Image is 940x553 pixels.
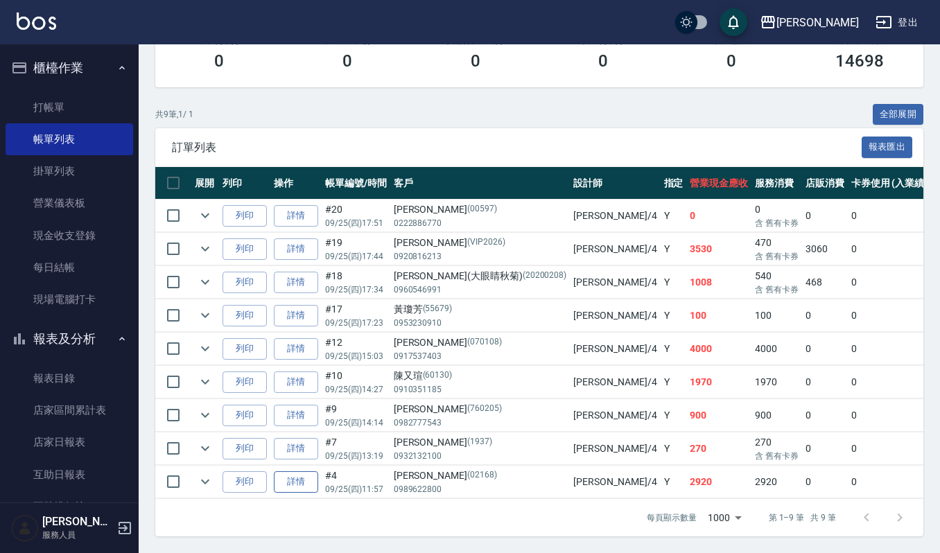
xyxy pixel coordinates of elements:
[754,8,864,37] button: [PERSON_NAME]
[394,416,567,429] p: 0982777543
[751,466,802,498] td: 2920
[223,272,267,293] button: 列印
[598,51,608,71] h3: 0
[686,333,751,365] td: 4000
[755,250,799,263] p: 含 舊有卡券
[570,399,660,432] td: [PERSON_NAME] /4
[720,8,747,36] button: save
[274,471,318,493] a: 詳情
[848,299,932,332] td: 0
[270,167,322,200] th: 操作
[848,200,932,232] td: 0
[195,272,216,292] button: expand row
[191,167,219,200] th: 展開
[322,200,390,232] td: #20
[11,514,39,542] img: Person
[195,205,216,226] button: expand row
[325,450,387,462] p: 09/25 (四) 13:19
[751,266,802,299] td: 540
[570,466,660,498] td: [PERSON_NAME] /4
[570,200,660,232] td: [PERSON_NAME] /4
[661,167,687,200] th: 指定
[661,366,687,398] td: Y
[394,369,567,383] div: 陳又瑄
[6,50,133,86] button: 櫃檯作業
[467,236,505,250] p: (VIP2026)
[322,167,390,200] th: 帳單編號/時間
[42,529,113,541] p: 服務人員
[467,402,502,416] p: (760205)
[751,299,802,332] td: 100
[195,405,216,425] button: expand row
[223,238,267,260] button: 列印
[570,167,660,200] th: 設計師
[467,468,497,483] p: (02168)
[223,471,267,493] button: 列印
[686,167,751,200] th: 營業現金應收
[6,491,133,523] a: 互助排行榜
[325,350,387,362] p: 09/25 (四) 15:03
[6,91,133,123] a: 打帳單
[751,399,802,432] td: 900
[219,167,270,200] th: 列印
[751,366,802,398] td: 1970
[6,459,133,491] a: 互助日報表
[223,405,267,426] button: 列印
[322,299,390,332] td: #17
[467,202,497,217] p: (00597)
[274,305,318,326] a: 詳情
[848,399,932,432] td: 0
[394,383,567,396] p: 0910351185
[702,499,747,536] div: 1000
[686,299,751,332] td: 100
[570,266,660,299] td: [PERSON_NAME] /4
[726,51,736,71] h3: 0
[42,515,113,529] h5: [PERSON_NAME]
[394,202,567,217] div: [PERSON_NAME]
[862,137,913,158] button: 報表匯出
[6,252,133,283] a: 每日結帳
[394,335,567,350] div: [PERSON_NAME]
[325,250,387,263] p: 09/25 (四) 17:44
[322,366,390,398] td: #10
[751,432,802,465] td: 270
[802,333,848,365] td: 0
[274,438,318,459] a: 詳情
[755,217,799,229] p: 含 舊有卡券
[570,233,660,265] td: [PERSON_NAME] /4
[172,141,862,155] span: 訂單列表
[647,511,697,524] p: 每頁顯示數量
[274,205,318,227] a: 詳情
[423,302,453,317] p: (55679)
[325,383,387,396] p: 09/25 (四) 14:27
[6,123,133,155] a: 帳單列表
[570,333,660,365] td: [PERSON_NAME] /4
[848,167,932,200] th: 卡券使用 (入業績)
[751,333,802,365] td: 4000
[325,483,387,495] p: 09/25 (四) 11:57
[223,305,267,326] button: 列印
[802,399,848,432] td: 0
[195,471,216,492] button: expand row
[6,283,133,315] a: 現場電腦打卡
[802,299,848,332] td: 0
[467,435,492,450] p: (1937)
[661,466,687,498] td: Y
[394,236,567,250] div: [PERSON_NAME]
[325,283,387,296] p: 09/25 (四) 17:34
[471,51,480,71] h3: 0
[835,51,884,71] h3: 14698
[394,302,567,317] div: 黃瓊芳
[223,438,267,459] button: 列印
[751,200,802,232] td: 0
[274,405,318,426] a: 詳情
[870,10,923,35] button: 登出
[776,14,859,31] div: [PERSON_NAME]
[322,399,390,432] td: #9
[342,51,352,71] h3: 0
[661,200,687,232] td: Y
[322,233,390,265] td: #19
[322,266,390,299] td: #18
[755,283,799,296] p: 含 舊有卡券
[661,266,687,299] td: Y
